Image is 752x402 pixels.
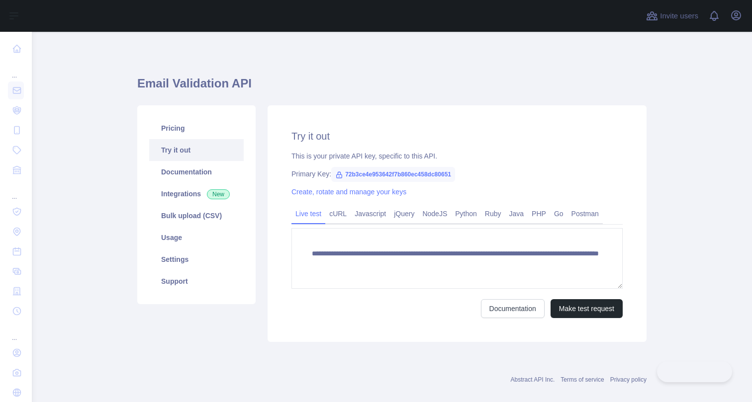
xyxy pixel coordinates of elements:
iframe: Toggle Customer Support [657,361,732,382]
div: Primary Key: [291,169,623,179]
a: Abstract API Inc. [511,376,555,383]
a: Javascript [351,206,390,222]
div: ... [8,322,24,342]
div: This is your private API key, specific to this API. [291,151,623,161]
a: NodeJS [418,206,451,222]
h2: Try it out [291,129,623,143]
a: Go [550,206,567,222]
a: cURL [325,206,351,222]
a: Usage [149,227,244,248]
a: Pricing [149,117,244,139]
a: Java [505,206,528,222]
a: Terms of service [561,376,604,383]
div: ... [8,181,24,201]
a: Create, rotate and manage your keys [291,188,406,196]
a: jQuery [390,206,418,222]
a: Live test [291,206,325,222]
a: Postman [567,206,603,222]
a: Try it out [149,139,244,161]
span: 72b3ce4e953642f7b860ec458dc80651 [331,167,455,182]
a: Ruby [481,206,505,222]
a: Support [149,270,244,292]
button: Invite users [644,8,700,24]
a: Python [451,206,481,222]
div: ... [8,60,24,80]
a: Bulk upload (CSV) [149,205,244,227]
a: Settings [149,248,244,270]
a: Privacy policy [610,376,647,383]
span: Invite users [660,10,698,22]
a: Integrations New [149,183,244,205]
span: New [207,189,230,199]
h1: Email Validation API [137,76,647,99]
a: Documentation [149,161,244,183]
a: PHP [528,206,550,222]
a: Documentation [481,299,545,318]
button: Make test request [551,299,623,318]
